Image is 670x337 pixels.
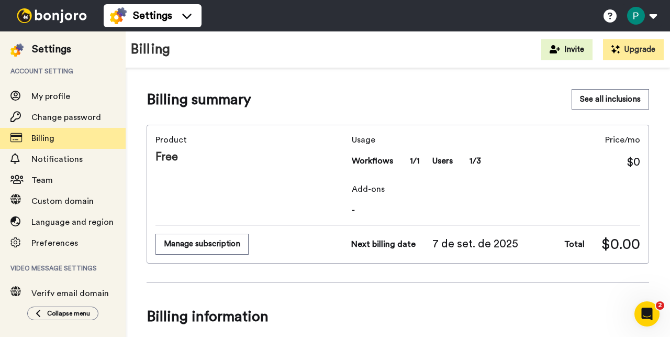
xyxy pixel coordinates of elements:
[601,234,640,255] span: $0.00
[31,218,114,226] span: Language and region
[110,7,127,24] img: settings-colored.svg
[572,89,649,110] a: See all inclusions
[47,309,90,318] span: Collapse menu
[31,176,53,184] span: Team
[634,301,660,327] iframe: Intercom live chat
[352,134,481,146] span: Usage
[133,8,172,23] span: Settings
[31,197,94,205] span: Custom domain
[572,89,649,110] button: See all inclusions
[603,39,664,60] button: Upgrade
[147,302,649,331] span: Billing information
[31,134,54,143] span: Billing
[31,289,109,298] span: Verify email domain
[352,155,393,167] span: Workflows
[147,89,251,110] span: Billing summary
[155,234,249,254] button: Manage subscription
[31,239,78,247] span: Preferences
[352,204,640,216] span: -
[10,44,24,57] img: settings-colored.svg
[410,155,420,167] span: 1/1
[627,155,640,170] span: $0
[470,155,481,167] span: 1/3
[432,155,453,167] span: Users
[155,134,348,146] span: Product
[31,92,70,101] span: My profile
[541,39,593,60] button: Invite
[605,134,640,146] span: Price/mo
[155,149,348,165] span: Free
[131,42,170,57] h1: Billing
[432,236,518,252] span: 7 de set. de 2025
[27,307,98,320] button: Collapse menu
[13,8,91,23] img: bj-logo-header-white.svg
[31,113,101,122] span: Change password
[352,183,640,195] span: Add-ons
[351,238,416,251] span: Next billing date
[32,42,71,57] div: Settings
[656,301,664,310] span: 2
[31,155,83,164] span: Notifications
[564,238,585,251] span: Total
